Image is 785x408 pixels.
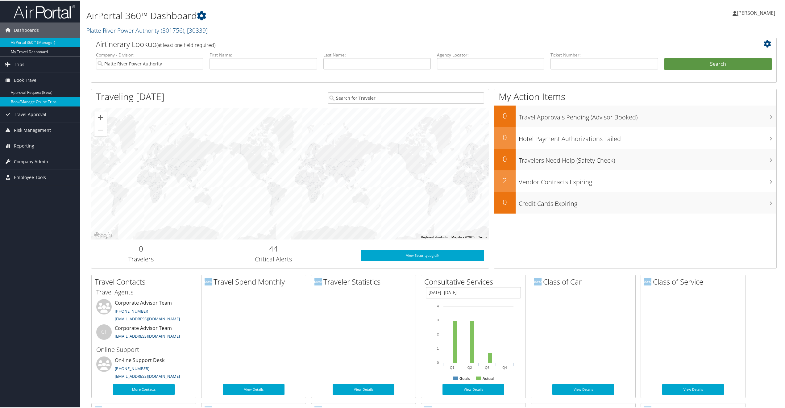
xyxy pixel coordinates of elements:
[437,332,439,335] tspan: 2
[482,376,494,380] text: Actual
[96,287,191,296] h3: Travel Agents
[328,92,484,103] input: Search for Traveler
[96,324,112,339] div: CT
[442,383,504,394] a: View Details
[14,4,75,19] img: airportal-logo.png
[502,365,507,369] text: Q4
[552,383,614,394] a: View Details
[437,360,439,364] tspan: 0
[494,153,516,164] h2: 0
[93,324,194,344] li: Corporate Advisor Team
[14,56,24,72] span: Trips
[494,175,516,185] h2: 2
[737,9,775,16] span: [PERSON_NAME]
[644,276,745,286] h2: Class of Service
[424,276,525,286] h2: Consultative Services
[437,304,439,307] tspan: 4
[494,196,516,207] h2: 0
[115,333,180,338] a: [EMAIL_ADDRESS][DOMAIN_NAME]
[161,26,184,34] span: ( 301756 )
[437,51,544,57] label: Agency Locator:
[519,174,776,186] h3: Vendor Contracts Expiring
[333,383,394,394] a: View Details
[437,318,439,321] tspan: 3
[519,131,776,143] h3: Hotel Payment Authorizations Failed
[96,254,186,263] h3: Travelers
[494,170,776,191] a: 2Vendor Contracts Expiring
[459,376,470,380] text: Goals
[451,235,475,238] span: Map data ©2025
[205,276,306,286] h2: Travel Spend Monthly
[96,345,191,353] h3: Online Support
[14,169,46,185] span: Employee Tools
[733,3,781,22] a: [PERSON_NAME]
[96,51,203,57] label: Company - Division:
[323,51,431,57] label: Last Name:
[421,235,448,239] button: Keyboard shortcuts
[519,109,776,121] h3: Travel Approvals Pending (Advisor Booked)
[494,110,516,120] h2: 0
[450,365,455,369] text: Q1
[14,22,39,37] span: Dashboards
[115,373,180,378] a: [EMAIL_ADDRESS][DOMAIN_NAME]
[95,276,196,286] h2: Travel Contacts
[93,356,194,381] li: On-line Support Desk
[494,191,776,213] a: 0Credit Cards Expiring
[93,231,113,239] a: Open this area in Google Maps (opens a new window)
[96,38,715,49] h2: Airtinerary Lookup
[156,41,215,48] span: (at least one field required)
[14,153,48,169] span: Company Admin
[96,243,186,253] h2: 0
[361,249,484,260] a: View SecurityLogic®
[14,106,46,122] span: Travel Approval
[467,365,472,369] text: Q2
[113,383,175,394] a: More Contacts
[485,365,490,369] text: Q3
[94,123,107,136] button: Zoom out
[93,231,113,239] img: Google
[550,51,658,57] label: Ticket Number:
[205,277,212,285] img: domo-logo.png
[94,111,107,123] button: Zoom in
[14,138,34,153] span: Reporting
[314,277,322,285] img: domo-logo.png
[644,277,651,285] img: domo-logo.png
[494,131,516,142] h2: 0
[223,383,285,394] a: View Details
[195,243,352,253] h2: 44
[184,26,208,34] span: , [ 30339 ]
[519,152,776,164] h3: Travelers Need Help (Safety Check)
[14,122,51,137] span: Risk Management
[93,298,194,324] li: Corporate Advisor Team
[195,254,352,263] h3: Critical Alerts
[494,127,776,148] a: 0Hotel Payment Authorizations Failed
[534,276,635,286] h2: Class of Car
[478,235,487,238] a: Terms (opens in new tab)
[662,383,724,394] a: View Details
[494,105,776,127] a: 0Travel Approvals Pending (Advisor Booked)
[314,276,416,286] h2: Traveler Statistics
[210,51,317,57] label: First Name:
[437,346,439,350] tspan: 1
[494,90,776,102] h1: My Action Items
[534,277,542,285] img: domo-logo.png
[86,9,550,22] h1: AirPortal 360™ Dashboard
[96,90,164,102] h1: Traveling [DATE]
[115,308,149,313] a: [PHONE_NUMBER]
[14,72,38,87] span: Book Travel
[664,57,772,70] button: Search
[494,148,776,170] a: 0Travelers Need Help (Safety Check)
[86,26,208,34] a: Platte River Power Authority
[519,196,776,207] h3: Credit Cards Expiring
[115,365,149,371] a: [PHONE_NUMBER]
[115,315,180,321] a: [EMAIL_ADDRESS][DOMAIN_NAME]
